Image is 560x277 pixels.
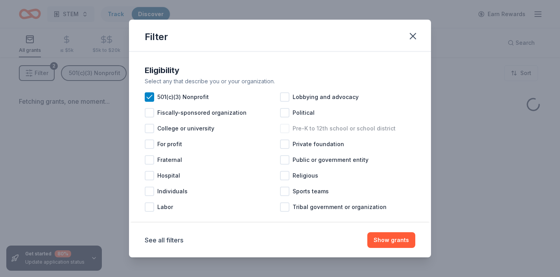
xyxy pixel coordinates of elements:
[145,64,415,77] div: Eligibility
[145,77,415,86] div: Select any that describe you or your organization.
[157,92,209,102] span: 501(c)(3) Nonprofit
[145,31,168,43] div: Filter
[157,108,247,117] span: Fiscally-sponsored organization
[145,235,183,245] button: See all filters
[157,155,182,165] span: Fraternal
[293,202,387,212] span: Tribal government or organization
[293,108,315,117] span: Political
[293,171,318,180] span: Religious
[293,155,368,165] span: Public or government entity
[157,202,173,212] span: Labor
[157,187,188,196] span: Individuals
[293,92,359,102] span: Lobbying and advocacy
[157,171,180,180] span: Hospital
[293,187,329,196] span: Sports teams
[293,124,396,133] span: Pre-K to 12th school or school district
[157,124,214,133] span: College or university
[293,139,344,149] span: Private foundation
[367,232,415,248] button: Show grants
[157,139,182,149] span: For profit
